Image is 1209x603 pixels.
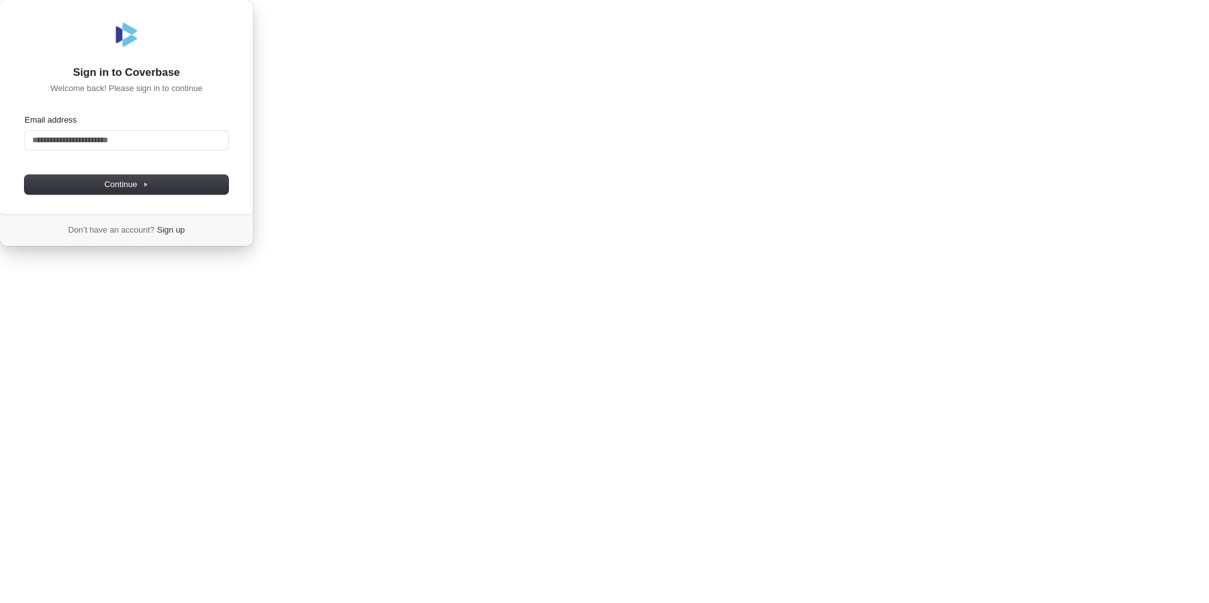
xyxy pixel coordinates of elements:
button: Continue [25,175,228,194]
img: Coverbase [111,20,142,50]
span: Continue [104,179,149,190]
p: Welcome back! Please sign in to continue [25,83,228,94]
label: Email address [25,114,77,126]
h1: Sign in to Coverbase [25,65,228,80]
span: Don’t have an account? [68,224,155,236]
a: Sign up [157,224,185,236]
